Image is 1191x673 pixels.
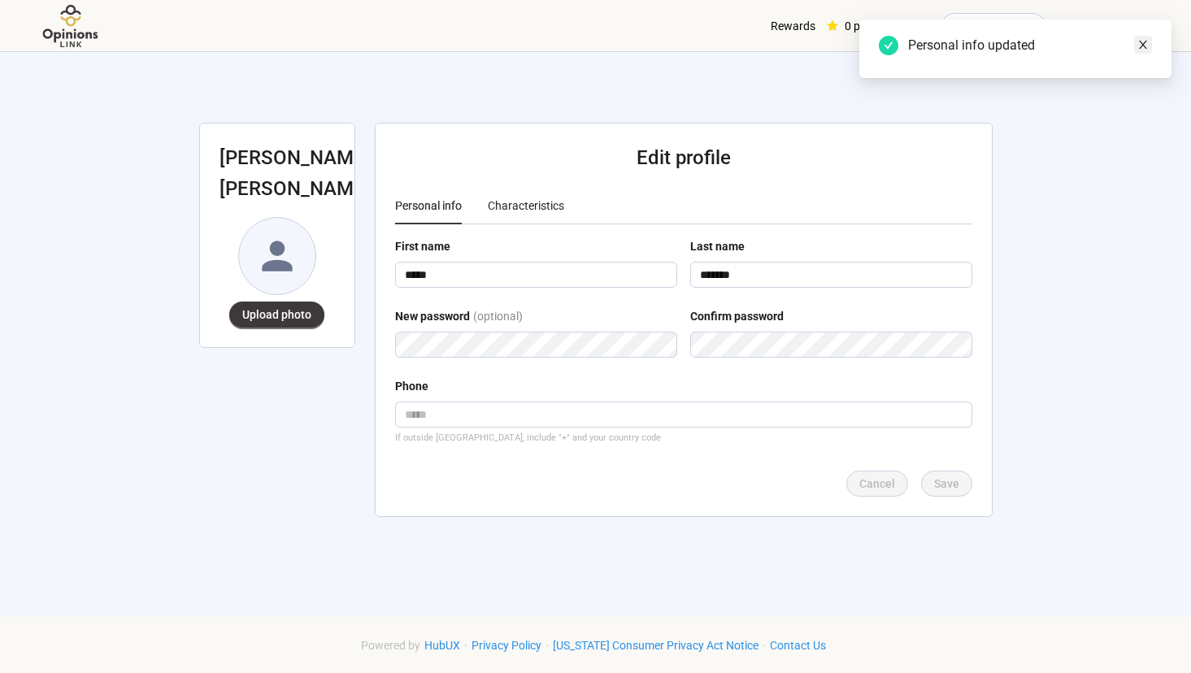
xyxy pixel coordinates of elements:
[488,197,564,215] div: Characteristics
[361,636,830,654] div: · · ·
[954,17,1032,35] span: Redeem points
[934,475,959,493] span: Save
[220,143,335,204] h2: [PERSON_NAME] [PERSON_NAME]
[846,471,908,497] button: Cancel
[467,639,546,652] a: Privacy Policy
[361,639,420,652] span: Powered by
[549,639,763,652] a: [US_STATE] Consumer Privacy Act Notice
[395,377,428,395] div: Phone
[395,237,450,255] div: First name
[690,237,745,255] div: Last name
[690,307,784,325] div: Confirm password
[859,475,895,493] span: Cancel
[242,306,311,323] span: Upload photo
[941,13,1045,39] button: Redeem points
[395,307,470,325] div: New password
[395,143,972,174] h2: Edit profile
[473,307,523,332] div: (optional)
[879,36,898,55] span: check-circle
[766,639,830,652] a: Contact Us
[1065,1,1152,53] span: [PERSON_NAME]
[395,431,972,445] div: If outside [GEOGRAPHIC_DATA], include "+" and your country code
[1137,39,1149,50] span: close
[229,302,324,328] button: Upload photo
[395,197,462,215] div: Personal info
[420,639,464,652] a: HubUX
[921,471,972,497] button: Save
[827,20,838,32] span: star
[229,308,324,321] span: Upload photo
[908,36,1152,55] div: Personal info updated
